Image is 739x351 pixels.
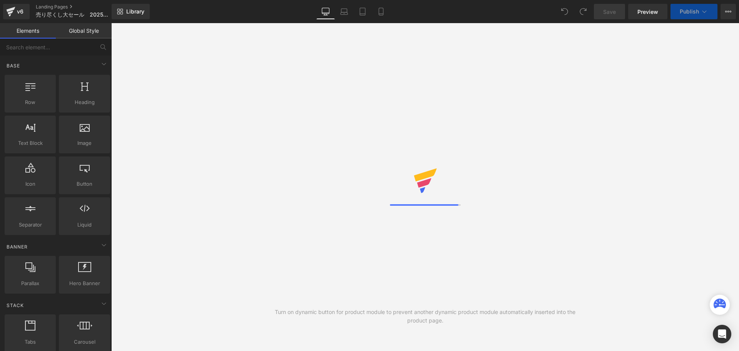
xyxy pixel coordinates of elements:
span: Carousel [61,338,108,346]
button: Redo [575,4,591,19]
a: Desktop [316,4,335,19]
a: Preview [628,4,667,19]
button: Publish [670,4,717,19]
span: Liquid [61,221,108,229]
a: Mobile [372,4,390,19]
a: v6 [3,4,30,19]
span: Icon [7,180,54,188]
a: Landing Pages [36,4,123,10]
span: Heading [61,98,108,106]
span: Save [603,8,616,16]
div: Turn on dynamic button for product module to prevent another dynamic product module automatically... [268,308,582,325]
a: Laptop [335,4,353,19]
div: v6 [15,7,25,17]
a: Global Style [56,23,112,39]
span: Banner [6,243,28,250]
span: Row [7,98,54,106]
a: Tablet [353,4,372,19]
span: Tabs [7,338,54,346]
span: Parallax [7,279,54,287]
span: 売り尽くし大セール 2025.09 [36,12,109,18]
span: Base [6,62,21,69]
span: Text Block [7,139,54,147]
span: Image [61,139,108,147]
span: Button [61,180,108,188]
span: Hero Banner [61,279,108,287]
button: Undo [557,4,572,19]
div: Open Intercom Messenger [713,325,731,343]
button: More [721,4,736,19]
span: Publish [680,8,699,15]
span: Preview [637,8,658,16]
span: Separator [7,221,54,229]
span: Stack [6,302,25,309]
a: New Library [112,4,150,19]
span: Library [126,8,144,15]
